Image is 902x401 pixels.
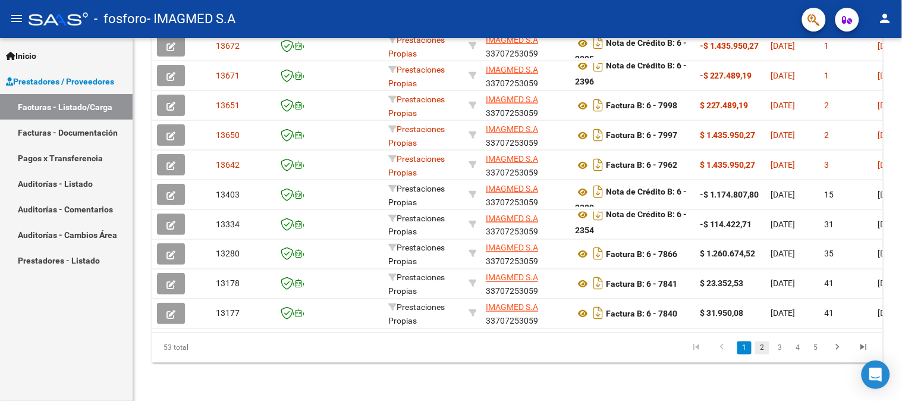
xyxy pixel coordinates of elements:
strong: Nota de Crédito B: 6 - 2380 [575,187,687,213]
div: Open Intercom Messenger [862,361,890,389]
a: 1 [737,342,752,355]
a: 3 [773,342,787,355]
strong: $ 31.950,08 [700,309,744,318]
span: 13651 [216,101,240,110]
strong: Nota de Crédito B: 6 - 2354 [575,210,687,236]
span: IMAGMED S.A [486,303,538,312]
span: [DATE] [771,101,796,110]
strong: Factura B: 6 - 7998 [606,101,677,111]
span: 41 [825,309,834,318]
span: Prestadores / Proveedores [6,75,114,88]
span: IMAGMED S.A [486,154,538,164]
a: 2 [755,342,769,355]
span: [DATE] [771,130,796,140]
span: Prestaciones Propias [388,303,445,326]
div: 33707253059 [486,63,565,88]
span: IMAGMED S.A [486,65,538,74]
strong: -$ 227.489,19 [700,71,752,80]
span: IMAGMED S.A [486,243,538,253]
a: go to last page [853,342,875,355]
li: page 4 [789,338,807,358]
span: [DATE] [771,71,796,80]
div: 33707253059 [486,123,565,148]
div: 33707253059 [486,212,565,237]
strong: Factura B: 6 - 7866 [606,250,677,259]
span: - IMAGMED S.A [147,6,235,32]
span: Prestaciones Propias [388,65,445,88]
strong: Nota de Crédito B: 6 - 2396 [575,61,687,87]
a: 4 [791,342,805,355]
span: [DATE] [771,190,796,199]
span: Prestaciones Propias [388,243,445,267]
a: go to first page [685,342,708,355]
span: 15 [825,190,834,199]
span: Prestaciones Propias [388,214,445,237]
mat-icon: menu [10,11,24,26]
span: 13671 [216,71,240,80]
i: Descargar documento [590,126,606,145]
span: IMAGMED S.A [486,124,538,134]
span: Prestaciones Propias [388,95,445,118]
div: 33707253059 [486,152,565,177]
strong: $ 1.260.674,52 [700,249,756,259]
strong: Factura B: 6 - 7840 [606,309,677,319]
div: 33707253059 [486,33,565,58]
i: Descargar documento [590,182,606,201]
i: Descargar documento [590,245,606,264]
span: 13177 [216,309,240,318]
span: Inicio [6,49,36,62]
strong: -$ 114.422,71 [700,220,752,229]
span: IMAGMED S.A [486,184,538,193]
strong: $ 227.489,19 [700,101,749,110]
div: 33707253059 [486,242,565,267]
span: IMAGMED S.A [486,95,538,104]
li: page 3 [771,338,789,358]
i: Descargar documento [590,155,606,174]
span: 13650 [216,130,240,140]
span: 13334 [216,220,240,229]
i: Descargar documento [590,205,606,224]
mat-icon: person [878,11,892,26]
i: Descargar documento [590,96,606,115]
span: Prestaciones Propias [388,124,445,148]
div: 33707253059 [486,301,565,326]
span: [DATE] [771,41,796,51]
a: 5 [809,342,823,355]
span: 41 [825,279,834,289]
span: 13403 [216,190,240,199]
span: [DATE] [771,220,796,229]
strong: $ 1.435.950,27 [700,130,756,140]
span: 31 [825,220,834,229]
a: go to next page [826,342,849,355]
div: 53 total [152,333,296,363]
span: [DATE] [771,309,796,318]
div: 33707253059 [486,271,565,296]
span: 2 [825,101,829,110]
strong: $ 23.352,53 [700,279,744,289]
strong: -$ 1.174.807,80 [700,190,759,199]
strong: Factura B: 6 - 7962 [606,161,677,170]
span: 2 [825,130,829,140]
i: Descargar documento [590,274,606,293]
a: go to previous page [711,342,734,355]
li: page 5 [807,338,825,358]
strong: Factura B: 6 - 7841 [606,280,677,289]
span: IMAGMED S.A [486,273,538,283]
span: [DATE] [771,249,796,259]
span: Prestaciones Propias [388,273,445,296]
span: 3 [825,160,829,170]
span: 1 [825,41,829,51]
i: Descargar documento [590,304,606,323]
span: IMAGMED S.A [486,214,538,223]
span: Prestaciones Propias [388,154,445,177]
span: 35 [825,249,834,259]
span: 13280 [216,249,240,259]
li: page 1 [736,338,753,358]
span: - fosforo [94,6,147,32]
span: 1 [825,71,829,80]
strong: $ 1.435.950,27 [700,160,756,170]
strong: -$ 1.435.950,27 [700,41,759,51]
li: page 2 [753,338,771,358]
span: [DATE] [771,279,796,289]
i: Descargar documento [590,33,606,52]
